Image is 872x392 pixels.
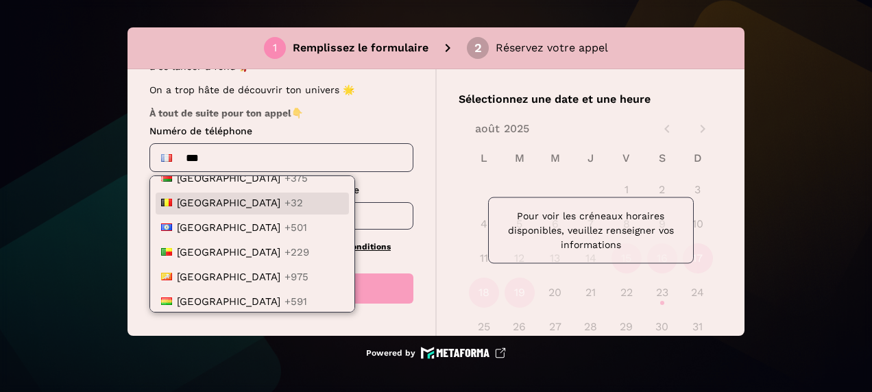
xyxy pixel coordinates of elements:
span: [GEOGRAPHIC_DATA] [177,271,280,283]
span: +375 [284,172,308,184]
p: Sélectionnez une date et une heure [459,91,723,108]
span: [GEOGRAPHIC_DATA] [177,295,280,308]
a: Powered by [366,347,506,359]
span: [GEOGRAPHIC_DATA] [177,197,280,209]
p: Pour voir les créneaux horaires disponibles, veuillez renseigner vos informations [500,209,682,252]
span: +501 [284,221,307,234]
span: [GEOGRAPHIC_DATA] [177,221,280,234]
span: [GEOGRAPHIC_DATA] [177,246,280,258]
p: On a trop hâte de découvrir ton univers 🌟 [149,83,409,97]
p: Remplissez le formulaire [293,40,428,56]
strong: À tout de suite pour ton appel [149,108,291,119]
span: +229 [284,246,309,258]
p: Powered by [366,347,415,358]
p: Réservez votre appel [496,40,608,56]
div: France: + 33 [153,147,180,169]
p: 👇 [149,106,409,120]
span: Numéro de téléphone [149,125,252,136]
div: 2 [474,42,482,54]
span: +975 [284,271,308,283]
span: +32 [284,197,303,209]
div: 1 [273,42,277,54]
span: [GEOGRAPHIC_DATA] [177,172,280,184]
span: +591 [284,295,307,308]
